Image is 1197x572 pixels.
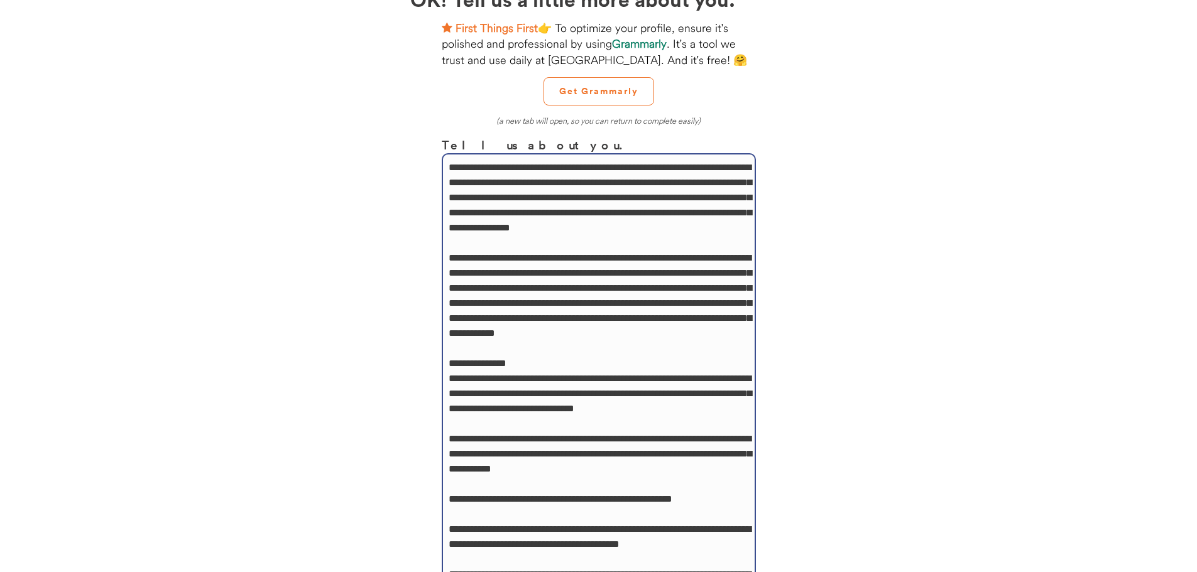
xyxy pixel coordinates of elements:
[496,116,701,126] em: (a new tab will open, so you can return to complete easily)
[442,20,756,68] div: 👉 To optimize your profile, ensure it's polished and professional by using . It's a tool we trust...
[544,77,654,105] button: Get Grammarly
[612,36,667,51] strong: Grammarly
[442,136,756,154] h3: Tell us about you.
[456,21,538,35] strong: First Things First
